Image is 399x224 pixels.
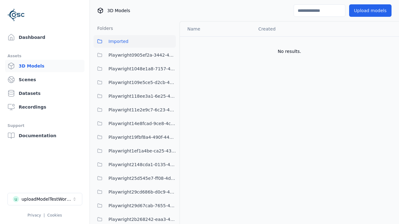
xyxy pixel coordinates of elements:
[108,65,176,72] span: Playwright1048e1a8-7157-4402-9d51-a0d67d82f98b
[44,213,45,217] span: |
[94,199,176,212] button: Playwright29d67cab-7655-4a15-9701-4b560da7f167
[108,106,176,114] span: Playwright11e2e9c7-6c23-4ce7-ac48-ea95a4ff6a43
[94,172,176,184] button: Playwright25d545e7-ff08-4d3b-b8cd-ba97913ee80b
[22,196,72,202] div: uploadModelTestWorkspace
[5,60,84,72] a: 3D Models
[108,79,176,86] span: Playwright109e5ce5-d2cb-4ab8-a55a-98f36a07a7af
[94,76,176,89] button: Playwright109e5ce5-d2cb-4ab8-a55a-98f36a07a7af
[253,21,329,36] th: Created
[47,213,62,217] a: Cookies
[108,133,176,141] span: Playwright19fbf8a4-490f-4493-a67b-72679a62db0e
[13,196,19,202] div: u
[94,25,113,31] h3: Folders
[5,129,84,142] a: Documentation
[94,117,176,130] button: Playwright14e8fcad-9ce8-4c9f-9ba9-3f066997ed84
[5,73,84,86] a: Scenes
[7,193,82,205] button: Select a workspace
[7,6,25,24] img: Logo
[94,186,176,198] button: Playwright29cd686b-d0c9-4777-aa54-1065c8c7cee8
[94,90,176,102] button: Playwright118ee3a1-6e25-456a-9a29-0f34eaed349c
[108,147,176,155] span: Playwright1ef1a4be-ca25-4334-b22c-6d46e5dc87b0
[108,175,176,182] span: Playwright25d545e7-ff08-4d3b-b8cd-ba97913ee80b
[108,120,176,127] span: Playwright14e8fcad-9ce8-4c9f-9ba9-3f066997ed84
[94,145,176,157] button: Playwright1ef1a4be-ca25-4334-b22c-6d46e5dc87b0
[94,104,176,116] button: Playwright11e2e9c7-6c23-4ce7-ac48-ea95a4ff6a43
[27,213,41,217] a: Privacy
[108,161,176,168] span: Playwright2148cda1-0135-4eee-9a3e-ba7e638b60a6
[108,51,176,59] span: Playwright0905ef2a-3442-4660-8d71-127f9deb160c
[108,92,176,100] span: Playwright118ee3a1-6e25-456a-9a29-0f34eaed349c
[108,202,176,209] span: Playwright29d67cab-7655-4a15-9701-4b560da7f167
[94,131,176,143] button: Playwright19fbf8a4-490f-4493-a67b-72679a62db0e
[180,21,253,36] th: Name
[94,158,176,171] button: Playwright2148cda1-0135-4eee-9a3e-ba7e638b60a6
[108,216,176,223] span: Playwright2b268242-eaa3-4b4a-9dc9-697a2c97013a
[349,4,392,17] button: Upload models
[5,31,84,44] a: Dashboard
[180,36,399,66] td: No results.
[108,188,176,196] span: Playwright29cd686b-d0c9-4777-aa54-1065c8c7cee8
[94,49,176,61] button: Playwright0905ef2a-3442-4660-8d71-127f9deb160c
[94,63,176,75] button: Playwright1048e1a8-7157-4402-9d51-a0d67d82f98b
[5,101,84,113] a: Recordings
[107,7,130,14] span: 3D Models
[5,87,84,100] a: Datasets
[7,122,82,129] div: Support
[94,35,176,48] button: Imported
[108,38,128,45] span: Imported
[7,52,82,60] div: Assets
